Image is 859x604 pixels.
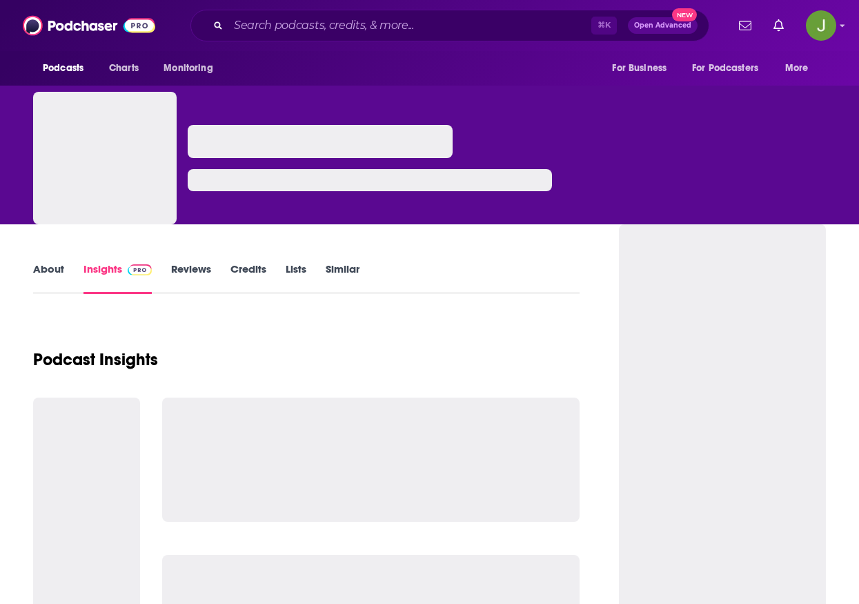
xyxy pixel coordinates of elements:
h1: Podcast Insights [33,349,158,370]
span: New [672,8,697,21]
a: About [33,262,64,294]
a: Lists [286,262,306,294]
span: For Business [612,59,667,78]
span: More [785,59,809,78]
button: open menu [154,55,230,81]
a: Similar [326,262,359,294]
a: Credits [230,262,266,294]
button: Open AdvancedNew [628,17,698,34]
span: Monitoring [164,59,213,78]
a: Reviews [171,262,211,294]
span: Open Advanced [634,22,691,29]
a: Show notifications dropdown [733,14,757,37]
a: Show notifications dropdown [768,14,789,37]
span: ⌘ K [591,17,617,35]
span: Logged in as jon47193 [806,10,836,41]
img: Podchaser Pro [128,264,152,275]
a: InsightsPodchaser Pro [83,262,152,294]
img: User Profile [806,10,836,41]
span: For Podcasters [692,59,758,78]
button: open menu [776,55,826,81]
button: open menu [33,55,101,81]
span: Podcasts [43,59,83,78]
input: Search podcasts, credits, & more... [228,14,591,37]
a: Charts [100,55,147,81]
button: Show profile menu [806,10,836,41]
img: Podchaser - Follow, Share and Rate Podcasts [23,12,155,39]
button: open menu [683,55,778,81]
button: open menu [602,55,684,81]
span: Charts [109,59,139,78]
div: Search podcasts, credits, & more... [190,10,709,41]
